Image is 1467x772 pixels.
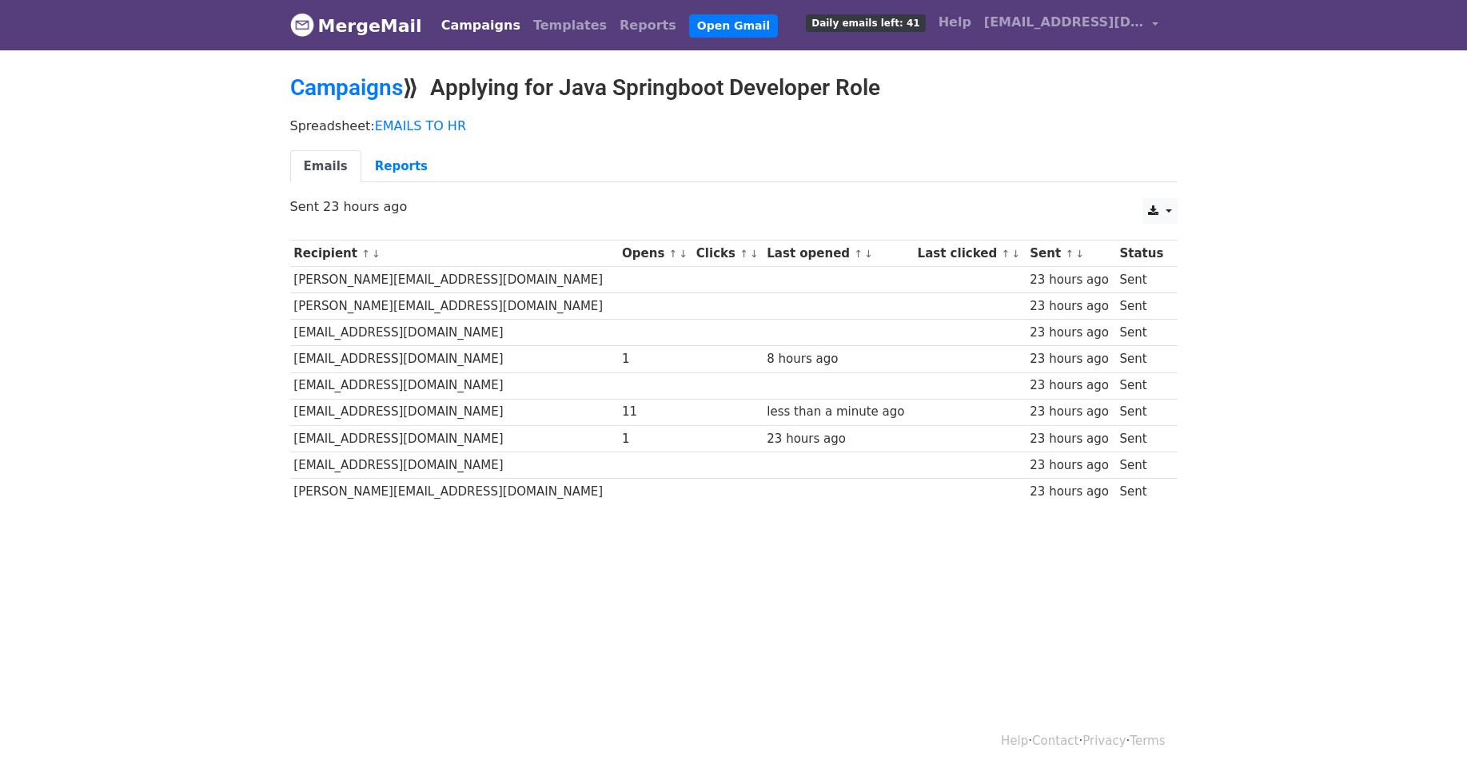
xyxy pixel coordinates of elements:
[1075,248,1084,260] a: ↓
[978,6,1165,44] a: [EMAIL_ADDRESS][DOMAIN_NAME]
[767,403,910,421] div: less than a minute ago
[1116,452,1170,478] td: Sent
[290,293,619,320] td: [PERSON_NAME][EMAIL_ADDRESS][DOMAIN_NAME]
[1001,248,1010,260] a: ↑
[290,372,619,399] td: [EMAIL_ADDRESS][DOMAIN_NAME]
[692,241,763,267] th: Clicks
[1116,267,1170,293] td: Sent
[806,14,925,32] span: Daily emails left: 41
[767,350,910,368] div: 8 hours ago
[1011,248,1020,260] a: ↓
[854,248,863,260] a: ↑
[1030,376,1112,395] div: 23 hours ago
[613,10,683,42] a: Reports
[1130,734,1165,748] a: Terms
[372,248,381,260] a: ↓
[361,248,370,260] a: ↑
[622,350,688,368] div: 1
[1116,293,1170,320] td: Sent
[375,118,466,133] a: EMAILS TO HR
[1030,350,1112,368] div: 23 hours ago
[1027,241,1116,267] th: Sent
[864,248,873,260] a: ↓
[1030,324,1112,342] div: 23 hours ago
[1116,425,1170,452] td: Sent
[1030,403,1112,421] div: 23 hours ago
[1030,430,1112,448] div: 23 hours ago
[1116,320,1170,346] td: Sent
[435,10,527,42] a: Campaigns
[1030,456,1112,475] div: 23 hours ago
[290,150,361,183] a: Emails
[290,399,619,425] td: [EMAIL_ADDRESS][DOMAIN_NAME]
[914,241,1027,267] th: Last clicked
[1030,271,1112,289] div: 23 hours ago
[932,6,978,38] a: Help
[689,14,778,38] a: Open Gmail
[290,241,619,267] th: Recipient
[290,320,619,346] td: [EMAIL_ADDRESS][DOMAIN_NAME]
[763,241,913,267] th: Last opened
[527,10,613,42] a: Templates
[290,74,403,101] a: Campaigns
[290,198,1178,215] p: Sent 23 hours ago
[361,150,441,183] a: Reports
[290,117,1178,134] p: Spreadsheet:
[750,248,759,260] a: ↓
[1065,248,1074,260] a: ↑
[739,248,748,260] a: ↑
[1032,734,1078,748] a: Contact
[669,248,678,260] a: ↑
[799,6,931,38] a: Daily emails left: 41
[1030,297,1112,316] div: 23 hours ago
[1116,372,1170,399] td: Sent
[1116,399,1170,425] td: Sent
[622,430,688,448] div: 1
[984,13,1144,32] span: [EMAIL_ADDRESS][DOMAIN_NAME]
[1001,734,1028,748] a: Help
[290,9,422,42] a: MergeMail
[290,346,619,372] td: [EMAIL_ADDRESS][DOMAIN_NAME]
[290,13,314,37] img: MergeMail logo
[290,267,619,293] td: [PERSON_NAME][EMAIL_ADDRESS][DOMAIN_NAME]
[1116,241,1170,267] th: Status
[1082,734,1126,748] a: Privacy
[290,478,619,504] td: [PERSON_NAME][EMAIL_ADDRESS][DOMAIN_NAME]
[290,425,619,452] td: [EMAIL_ADDRESS][DOMAIN_NAME]
[290,452,619,478] td: [EMAIL_ADDRESS][DOMAIN_NAME]
[679,248,688,260] a: ↓
[290,74,1178,101] h2: ⟫ Applying for Java Springboot Developer Role
[618,241,692,267] th: Opens
[767,430,910,448] div: 23 hours ago
[1116,478,1170,504] td: Sent
[1116,346,1170,372] td: Sent
[1030,483,1112,501] div: 23 hours ago
[622,403,688,421] div: 11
